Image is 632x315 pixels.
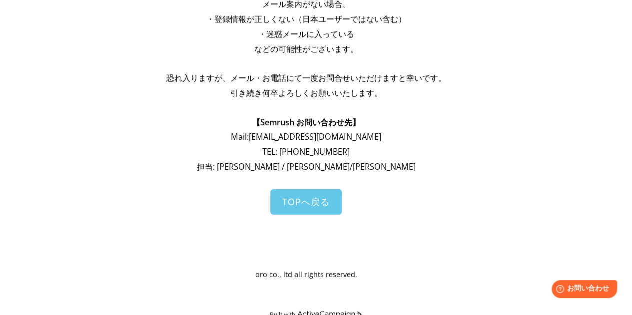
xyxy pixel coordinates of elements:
[254,43,358,54] span: などの可能性がございます。
[282,196,330,208] span: TOPへ戻る
[252,117,360,128] span: 【Semrush お問い合わせ先】
[270,189,342,215] a: TOPへ戻る
[258,28,354,39] span: ・迷惑メールに入っている
[230,87,382,98] span: 引き続き何卒よろしくお願いいたします。
[543,276,621,304] iframe: Help widget launcher
[206,13,406,24] span: ・登録情報が正しくない（日本ユーザーではない含む）
[231,131,381,142] span: Mail: [EMAIL_ADDRESS][DOMAIN_NAME]
[255,270,357,279] span: oro co., ltd all rights reserved.
[197,161,416,172] span: 担当: [PERSON_NAME] / [PERSON_NAME]/[PERSON_NAME]
[166,72,446,83] span: 恐れ入りますが、メール・お電話にて一度お問合せいただけますと幸いです。
[262,146,350,157] span: TEL: [PHONE_NUMBER]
